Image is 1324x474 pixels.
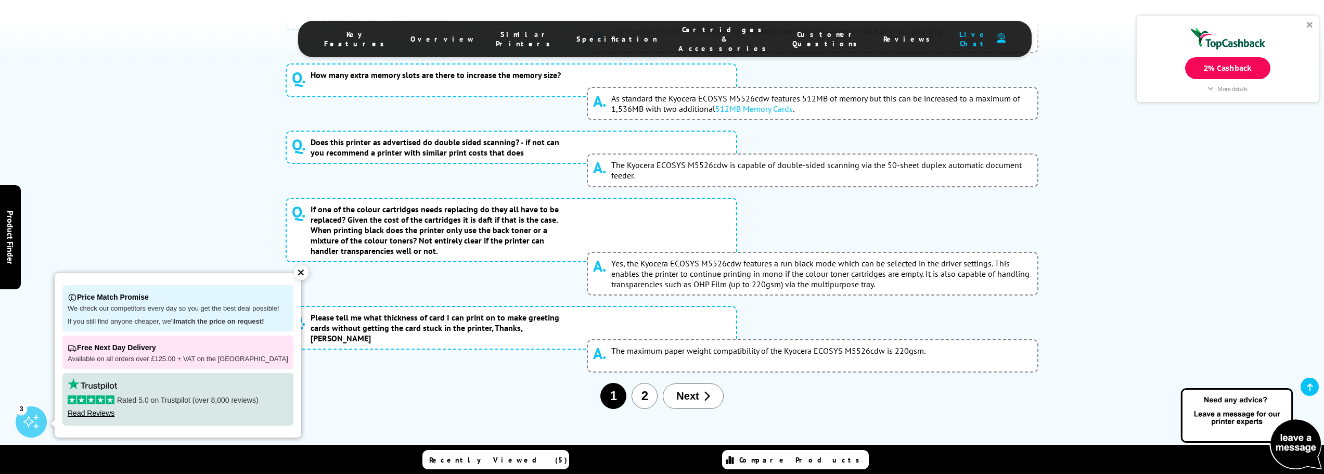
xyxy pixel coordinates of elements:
[883,34,935,44] span: Reviews
[16,403,27,414] div: 3
[292,204,305,220] span: Q.
[593,160,606,175] span: A.
[1178,387,1324,472] img: Open Live Chat window
[739,455,865,465] span: Compare Products
[294,265,308,280] div: ✕
[792,30,863,48] span: Customer Questions
[593,93,606,109] span: A.
[676,390,699,402] span: Next
[956,30,992,48] span: Live Chat
[611,345,925,356] span: The maximum paper weight compatibility of the Kyocera ECOSYS M5526cdw is 220gsm.
[311,70,574,80] span: How many extra memory slots are there to increase the memory size?
[5,210,16,264] span: Product Finder
[68,290,288,304] p: Price Match Promise
[593,258,606,274] span: A.
[68,409,114,417] a: Read Reviews
[663,383,723,409] button: Next
[722,450,869,469] a: Compare Products
[611,258,1032,289] span: Yes, the Kyocera ECOSYS M5526cdw features a run black mode which can be selected in the driver se...
[68,304,288,313] p: We check our competitors every day so you get the best deal possible!
[292,70,305,85] span: Q.
[593,345,606,361] span: A.
[311,204,574,256] span: If one of the colour cartridges needs replacing do they all have to be replaced? Given the cost o...
[576,34,658,44] span: Specification
[68,395,114,404] img: stars-5.svg
[429,455,568,465] span: Recently Viewed (5)
[311,137,574,158] span: Does this printer as advertised do double sided scanning? - if not can you recommend a printer wi...
[715,104,793,114] a: 512MB Memory Cards
[410,34,475,44] span: Overview
[68,355,288,364] p: Available on all orders over £125.00 + VAT on the [GEOGRAPHIC_DATA]
[997,33,1006,43] img: user-headset-duotone.svg
[311,312,574,343] span: Please tell me what thickness of card I can print on to make greeting cards without getting the c...
[678,25,772,53] span: Cartridges & Accessories
[292,137,305,152] span: Q.
[632,383,658,409] button: 2
[496,30,556,48] span: Similar Printers
[175,317,264,325] strong: match the price on request!
[422,450,569,469] a: Recently Viewed (5)
[324,30,390,48] span: Key Features
[611,160,1032,181] span: The Kyocera ECOSYS M5526cdw is capable of double-sided scanning via the 50-sheet duplex automatic...
[611,93,1032,114] span: As standard the Kyocera ECOSYS M5526cdw features 512MB of memory but this can be increased to a m...
[68,317,288,326] p: If you still find anyone cheaper, we'll
[68,341,288,355] p: Free Next Day Delivery
[68,378,117,390] img: trustpilot rating
[68,395,288,405] p: Rated 5.0 on Trustpilot (over 8,000 reviews)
